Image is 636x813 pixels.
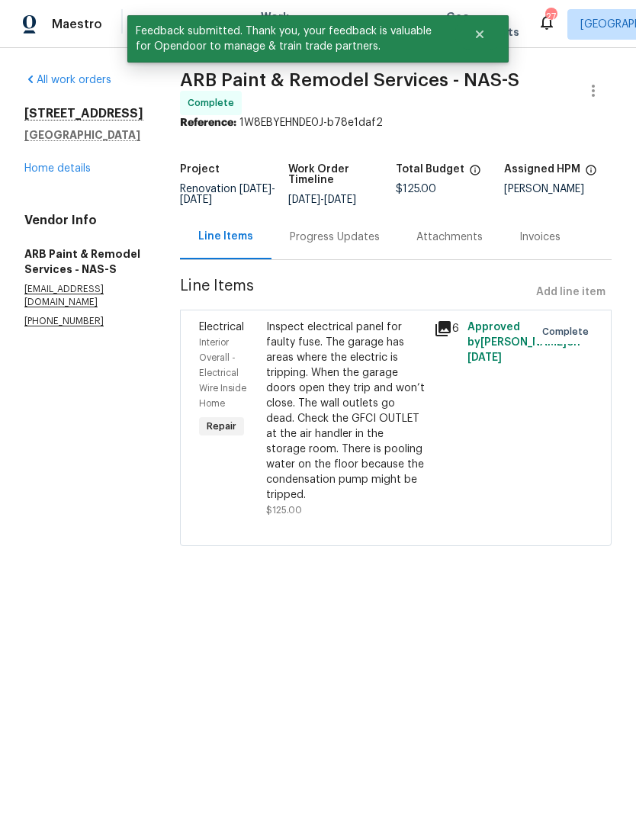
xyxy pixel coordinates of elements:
[180,117,236,128] b: Reference:
[416,230,483,245] div: Attachments
[199,322,244,333] span: Electrical
[180,278,530,307] span: Line Items
[199,338,246,408] span: Interior Overall - Electrical Wire Inside Home
[180,71,519,89] span: ARB Paint & Remodel Services - NAS-S
[542,324,595,339] span: Complete
[180,184,275,205] span: -
[201,419,243,434] span: Repair
[396,184,436,194] span: $125.00
[24,75,111,85] a: All work orders
[396,164,464,175] h5: Total Budget
[288,194,320,205] span: [DATE]
[266,320,425,503] div: Inspect electrical panel for faulty fuse. The garage has areas where the electric is tripping. Wh...
[434,320,458,338] div: 6
[290,230,380,245] div: Progress Updates
[261,9,300,40] span: Work Orders
[24,213,143,228] h4: Vendor Info
[188,95,240,111] span: Complete
[467,352,502,363] span: [DATE]
[52,17,102,32] span: Maestro
[127,15,455,63] span: Feedback submitted. Thank you, your feedback is valuable for Opendoor to manage & train trade par...
[504,164,580,175] h5: Assigned HPM
[180,194,212,205] span: [DATE]
[519,230,561,245] div: Invoices
[180,164,220,175] h5: Project
[288,194,356,205] span: -
[545,9,556,24] div: 27
[504,184,612,194] div: [PERSON_NAME]
[24,246,143,277] h5: ARB Paint & Remodel Services - NAS-S
[469,164,481,184] span: The total cost of line items that have been proposed by Opendoor. This sum includes line items th...
[455,19,505,50] button: Close
[467,322,580,363] span: Approved by [PERSON_NAME] on
[266,506,302,515] span: $125.00
[198,229,253,244] div: Line Items
[24,163,91,174] a: Home details
[324,194,356,205] span: [DATE]
[446,9,519,40] span: Geo Assignments
[288,164,397,185] h5: Work Order Timeline
[585,164,597,184] span: The hpm assigned to this work order.
[180,115,612,130] div: 1W8EBYEHNDE0J-b78e1daf2
[239,184,271,194] span: [DATE]
[180,184,275,205] span: Renovation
